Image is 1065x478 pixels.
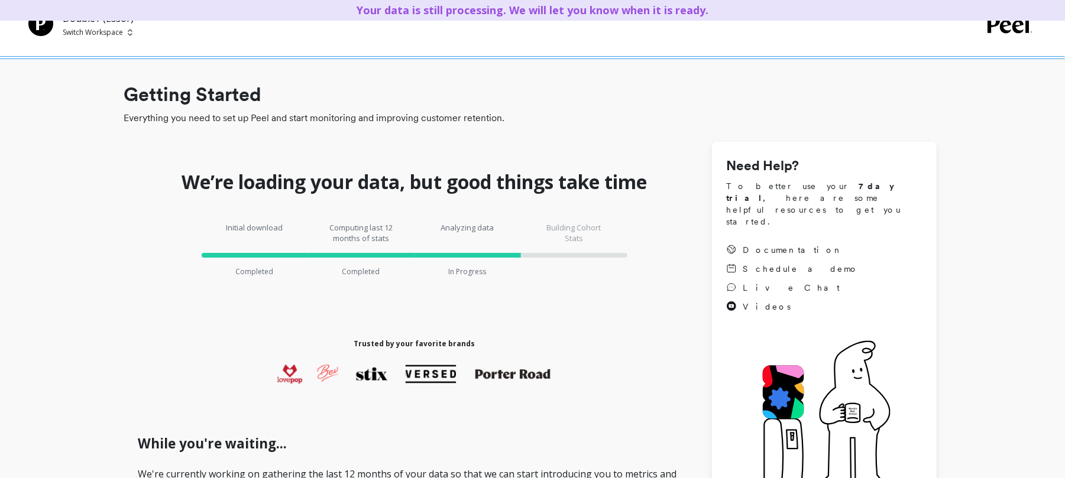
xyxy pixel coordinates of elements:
[124,111,937,125] span: Everything you need to set up Peel and start monitoring and improving customer retention.
[743,263,859,275] span: Schedule a demo
[182,170,647,194] h1: We’re loading your data, but good things take time
[726,263,859,275] a: Schedule a demo
[28,11,53,36] img: Team Profile
[743,301,791,313] span: Videos
[326,222,397,243] p: Computing last 12 months of stats
[726,180,922,227] span: To better use your , here are some helpful resources to get you started.
[354,339,475,349] h1: Trusted by your favorite brands
[726,244,859,256] a: Documentation
[357,3,708,17] a: Your data is still processing. We will let you know when it is ready.
[449,267,487,277] p: In Progress
[63,28,123,37] p: Switch Workspace
[138,434,691,454] h1: While you're waiting...
[124,80,937,109] h1: Getting Started
[726,156,922,176] h1: Need Help?
[539,222,610,243] p: Building Cohort Stats
[432,222,503,243] p: Analyzing data
[342,267,380,277] p: Completed
[128,28,132,37] img: picker
[743,244,843,256] span: Documentation
[743,282,840,294] span: Live Chat
[726,301,859,313] a: Videos
[236,267,274,277] p: Completed
[219,222,290,243] p: Initial download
